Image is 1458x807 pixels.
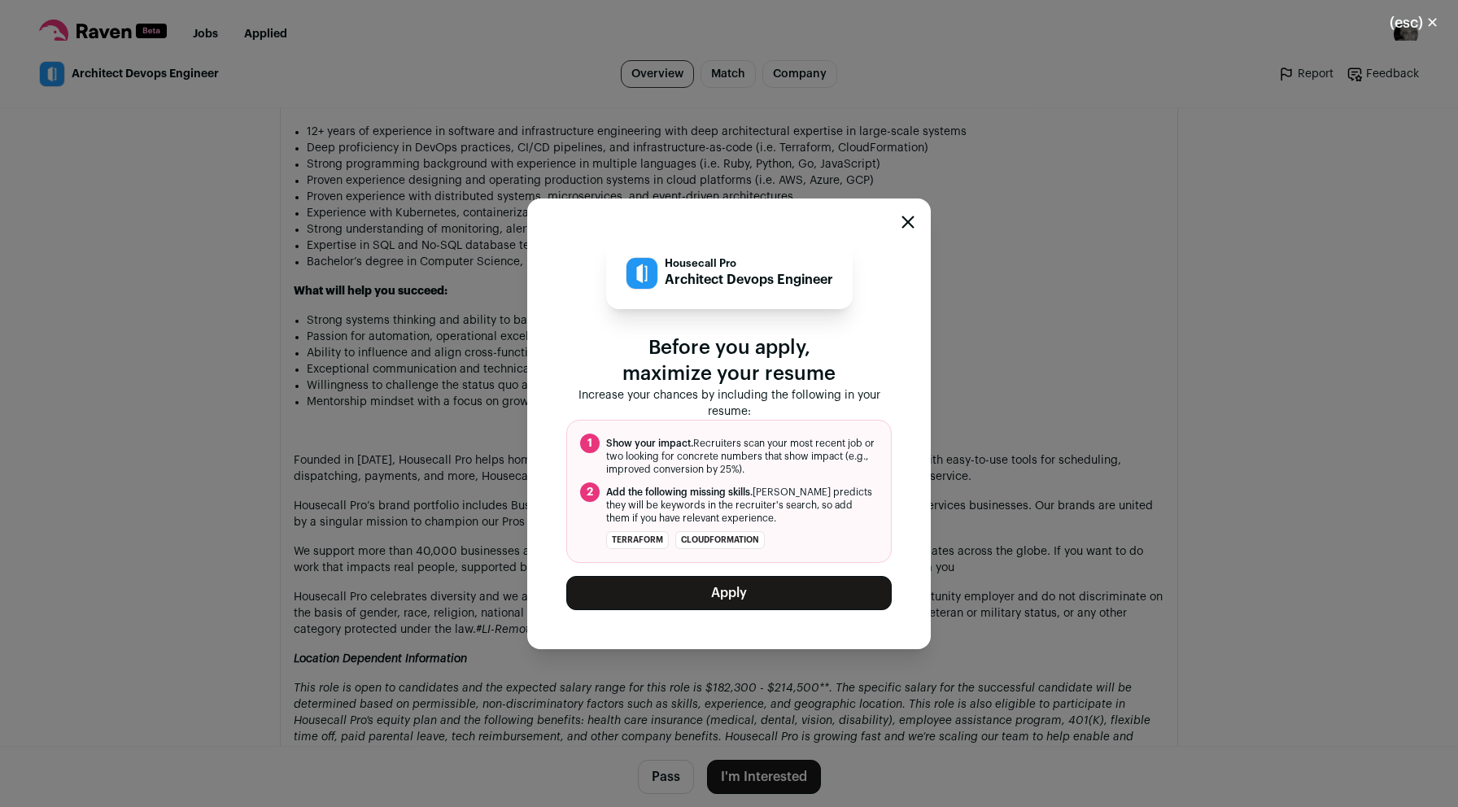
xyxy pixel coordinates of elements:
span: Add the following missing skills. [606,487,753,497]
button: Close modal [1370,5,1458,41]
span: Show your impact. [606,438,693,448]
span: [PERSON_NAME] predicts they will be keywords in the recruiter's search, so add them if you have r... [606,486,878,525]
button: Close modal [901,216,915,229]
p: Housecall Pro [665,257,833,270]
li: CloudFormation [675,531,765,549]
span: 1 [580,434,600,453]
span: Recruiters scan your most recent job or two looking for concrete numbers that show impact (e.g., ... [606,437,878,476]
p: Increase your chances by including the following in your resume: [566,387,892,420]
span: 2 [580,482,600,502]
img: 50820638fbbef858084be7031e7fe5d3882026760f01bb1710990aa1a0507563.jpg [626,258,657,289]
button: Apply [566,576,892,610]
li: Terraform [606,531,669,549]
p: Architect Devops Engineer [665,270,833,290]
p: Before you apply, maximize your resume [566,335,892,387]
